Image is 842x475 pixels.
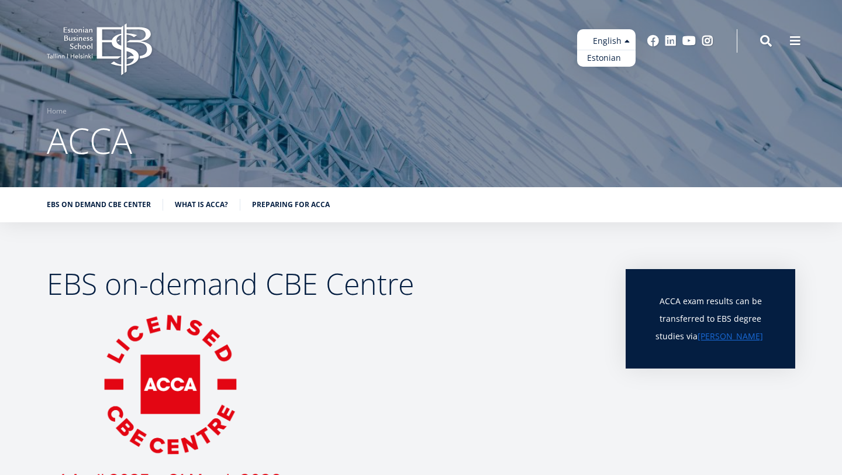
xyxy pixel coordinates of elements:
[647,35,659,47] a: Facebook
[47,199,151,211] a: EBS on demand cbe center
[665,35,677,47] a: Linkedin
[47,116,132,164] span: ACCA
[682,35,696,47] a: Youtube
[577,50,636,67] a: Estonian
[47,105,67,117] a: Home
[702,35,713,47] a: Instagram
[698,328,763,345] a: [PERSON_NAME]
[175,199,228,211] a: What is ACCA?
[649,292,772,345] p: ACCA exam results can be transferred to EBS degree studies via
[252,199,330,211] a: preparing for acca
[47,269,602,298] h2: EBS on-demand CBE Centre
